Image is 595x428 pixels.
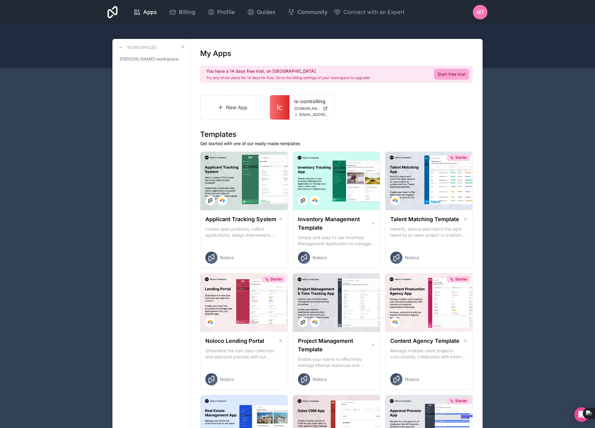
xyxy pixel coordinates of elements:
span: Noloco [405,376,419,382]
h1: Content Agency Template [390,337,459,345]
p: Simple and easy to use Inventory Management Application to manage your stock, orders and Manufact... [298,235,375,247]
p: Get started with one of our ready-made templates [200,141,473,147]
div: Open Intercom Messenger [574,407,589,422]
p: Try any of our plans for 14 days for free. Go to the billing settings of your workspace to upgrade! [206,75,370,80]
h2: You have a 14 days free trial, on [GEOGRAPHIC_DATA]. [206,68,370,74]
span: Noloco [313,255,327,261]
span: Noloco [220,255,234,261]
a: Community [283,5,332,19]
a: Workspaces [117,44,157,51]
span: [PERSON_NAME]-workspace [120,56,179,62]
span: Connect with an Expert [343,8,405,16]
img: Airtable Logo [208,320,213,325]
p: Create open positions, collect applications, assign interviewers, centralise candidate feedback a... [205,226,283,238]
button: Connect with an Expert [334,8,405,16]
h1: Talent Matching Template [390,215,459,224]
h1: Inventory Management Template [298,215,371,232]
span: [EMAIL_ADDRESS][DOMAIN_NAME] [299,112,329,117]
img: Airtable Logo [393,320,398,325]
span: Noloco [405,255,419,261]
p: Enable your teams to effectively manage internal resources and execute client projects on time. [298,356,375,368]
img: Airtable Logo [313,198,317,203]
span: Starter [455,398,467,403]
h1: My Apps [200,49,231,58]
h1: Applicant Tracking System [205,215,276,224]
span: Profile [217,8,235,16]
p: Streamline the loan data collection and approval process with our Lending Portal template. [205,348,283,360]
a: Guides [242,5,280,19]
span: MT [476,9,484,16]
span: Ic [277,103,283,112]
a: Ic [270,95,289,120]
h1: Templates [200,130,473,139]
span: [DOMAIN_NAME] [294,106,321,111]
h1: Project Management Template [298,337,371,354]
img: Airtable Logo [393,198,398,203]
a: Billing [164,5,200,19]
span: Guides [257,8,275,16]
a: [DOMAIN_NAME] [294,106,329,111]
img: Airtable Logo [313,320,317,325]
a: is-controlling [294,98,329,105]
span: Starter [455,277,467,282]
h1: Noloco Lending Portal [205,337,264,345]
a: New App [200,95,265,120]
img: Airtable Logo [220,198,225,203]
span: Noloco [220,376,234,382]
a: Start free trial [434,69,469,80]
span: Apps [143,8,157,16]
p: Identify, source and match the right talent to an open project or position with our Talent Matchi... [390,226,468,238]
a: Profile [203,5,240,19]
a: Apps [129,5,162,19]
span: Noloco [313,376,327,382]
h3: Workspaces [127,44,157,50]
span: Community [297,8,328,16]
span: Starter [455,155,467,160]
p: Manage multiple client projects concurrently, collaborate with internal and external stakeholders... [390,348,468,360]
span: Starter [270,277,282,282]
a: [PERSON_NAME]-workspace [117,54,185,64]
span: Billing [179,8,195,16]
